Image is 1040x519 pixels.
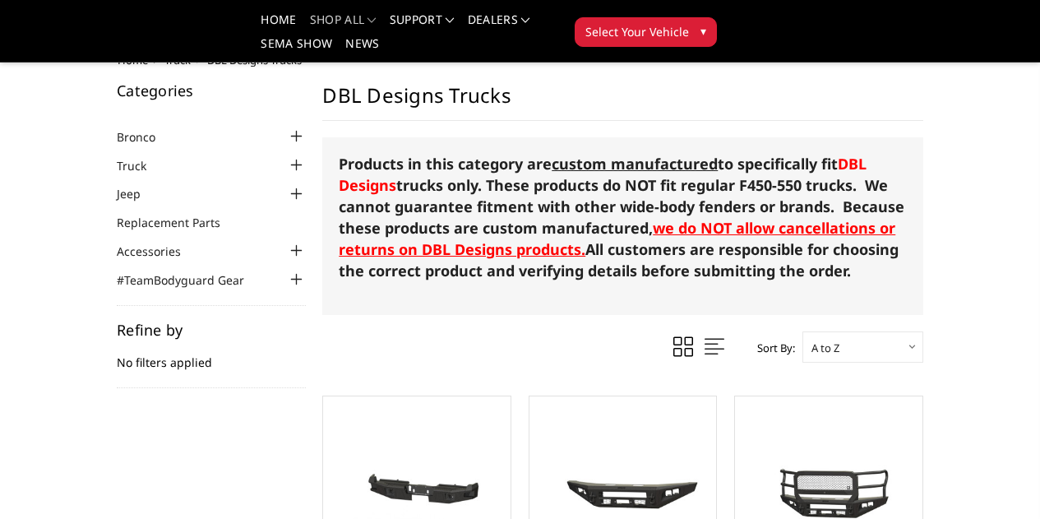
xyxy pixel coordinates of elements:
span: custom manufactured [552,154,718,174]
h1: DBL Designs Trucks [322,83,923,121]
span: Select Your Vehicle [585,23,689,40]
h5: Refine by [117,322,306,337]
a: Bronco [117,128,176,146]
a: News [345,38,379,62]
a: Home [261,14,296,38]
a: Truck [117,157,167,174]
button: Select Your Vehicle [575,17,717,47]
a: Accessories [117,243,201,260]
label: Sort By: [748,336,795,360]
a: Jeep [117,185,161,202]
strong: Products in this category are to specifically fit trucks only. These products do NOT fit regular ... [339,154,904,238]
a: Replacement Parts [117,214,241,231]
a: shop all [310,14,377,38]
a: #TeamBodyguard Gear [117,271,265,289]
a: Support [390,14,455,38]
div: No filters applied [117,322,306,388]
a: SEMA Show [261,38,332,62]
a: Dealers [468,14,530,38]
strong: All customers are responsible for choosing the correct product and verifying details before submi... [339,239,899,280]
h5: Categories [117,83,306,98]
span: ▾ [700,22,706,39]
